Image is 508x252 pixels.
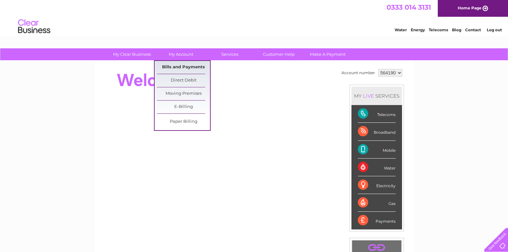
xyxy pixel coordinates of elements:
[487,27,502,32] a: Log out
[358,123,396,141] div: Broadband
[358,105,396,123] div: Telecoms
[157,115,210,128] a: Paper Billing
[252,48,305,60] a: Customer Help
[395,27,407,32] a: Water
[411,27,425,32] a: Energy
[340,67,377,78] td: Account number
[157,61,210,74] a: Bills and Payments
[429,27,448,32] a: Telecoms
[358,141,396,159] div: Mobile
[358,194,396,212] div: Gas
[358,212,396,229] div: Payments
[362,93,375,99] div: LIVE
[157,101,210,113] a: E-Billing
[351,87,402,105] div: MY SERVICES
[105,48,158,60] a: My Clear Business
[102,4,407,31] div: Clear Business is a trading name of Verastar Limited (registered in [GEOGRAPHIC_DATA] No. 3667643...
[465,27,481,32] a: Contact
[18,17,51,36] img: logo.png
[154,48,207,60] a: My Account
[301,48,354,60] a: Make A Payment
[358,176,396,194] div: Electricity
[387,3,431,11] a: 0333 014 3131
[157,74,210,87] a: Direct Debit
[203,48,256,60] a: Services
[452,27,461,32] a: Blog
[358,159,396,176] div: Water
[157,87,210,100] a: Moving Premises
